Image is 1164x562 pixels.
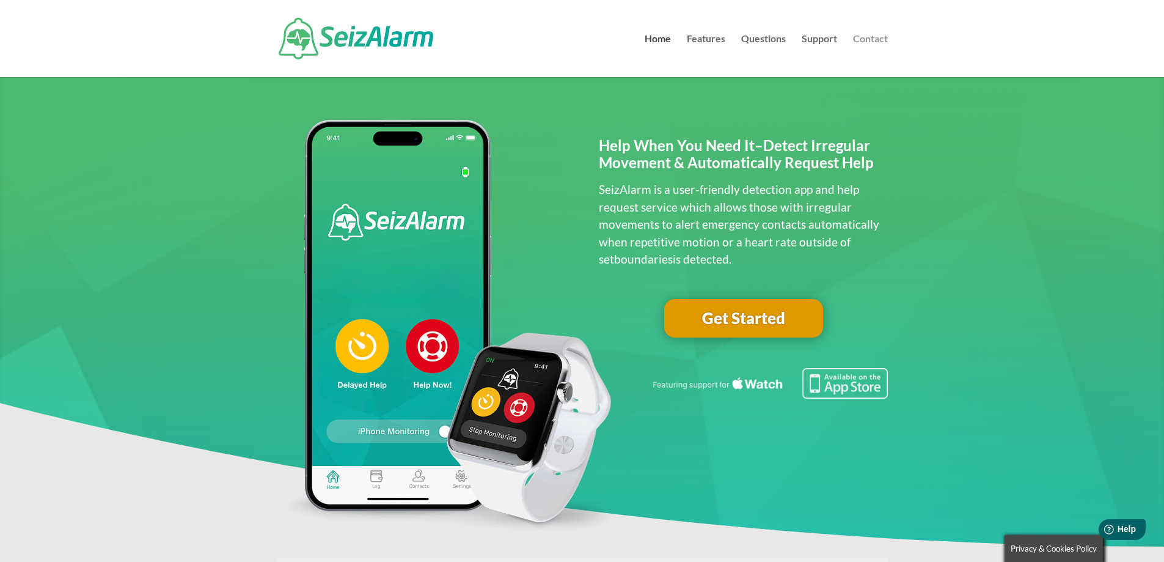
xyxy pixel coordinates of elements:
[853,34,888,77] a: Contact
[741,34,786,77] a: Questions
[802,34,837,77] a: Support
[614,252,673,266] span: boundaries
[651,387,888,401] a: Featuring seizure detection support for the Apple Watch
[279,18,433,59] img: SeizAlarm
[651,368,888,399] img: Seizure detection available in the Apple App Store.
[276,120,620,534] img: seizalarm-apple-devices
[1011,544,1097,553] span: Privacy & Cookies Policy
[599,137,888,179] h2: Help When You Need It–Detect Irregular Movement & Automatically Request Help
[1055,514,1151,549] iframe: Help widget launcher
[687,34,725,77] a: Features
[664,299,823,338] a: Get Started
[645,34,671,77] a: Home
[599,181,888,268] p: SeizAlarm is a user-friendly detection app and help request service which allows those with irreg...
